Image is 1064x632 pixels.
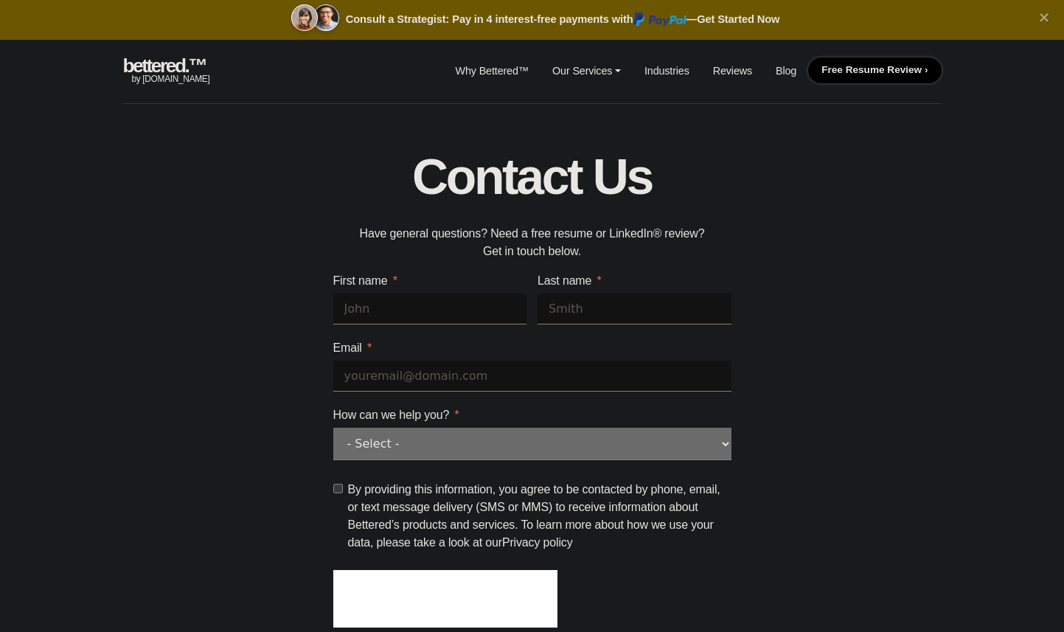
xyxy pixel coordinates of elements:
[333,475,731,552] label: Terms and Conditions: By providing this information, you agree to be contacted by phone, email, o...
[821,64,928,75] a: Free Resume Review ›
[333,272,397,290] label: First name
[538,272,602,290] label: Last name
[333,484,343,493] input: Terms and Conditions: By providing this information, you agree to be contacted by phone, email, o...
[333,406,459,424] label: How can we help you?
[333,570,557,628] iframe: reCAPTCHA
[1039,7,1049,27] span: ×
[348,481,728,552] p: By providing this information, you agree to be contacted by phone, email, or text message deliver...
[346,13,780,25] span: Consult a Strategist: Pay in 4 interest-free payments with —
[764,58,808,86] a: Blog
[333,339,372,357] label: Email
[333,225,731,260] p: Have general questions? Need a free resume or LinkedIn® review? Get in touch below.
[633,13,686,27] img: paypal.svg
[123,74,210,84] span: by [DOMAIN_NAME]
[502,536,573,549] a: Privacy policy
[123,58,210,86] a: bettered.™by [DOMAIN_NAME]
[444,58,541,86] a: Why Bettered™
[333,294,527,324] input: John
[333,428,731,460] select: How can we help you?
[540,58,633,86] a: Our Services
[538,294,731,324] input: Smith
[701,58,764,86] a: Reviews
[333,361,731,392] input: Email
[697,13,779,25] a: Get Started Now
[808,58,941,83] button: Free Resume Review ›
[333,151,731,201] h1: Contact Us
[633,58,701,86] a: Industries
